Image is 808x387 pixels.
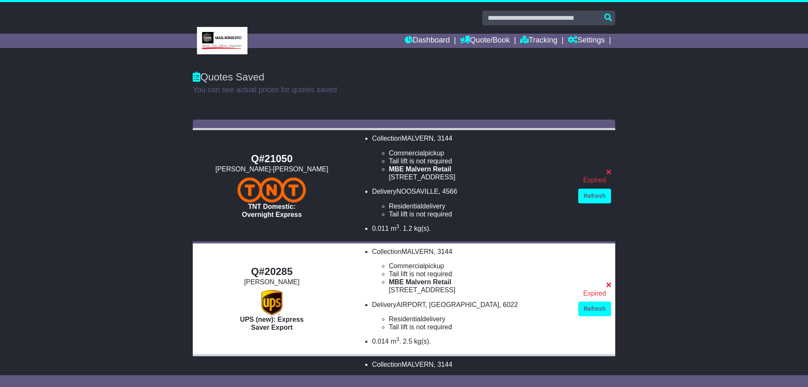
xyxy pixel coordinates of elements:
img: MBE Malvern [197,27,247,54]
span: Residential [389,315,422,323]
img: TNT Domestic: Overnight Express [237,177,306,203]
span: TNT Domestic: Overnight Express [242,203,302,218]
span: m . [391,338,401,345]
div: MBE Malvern Retail [389,165,570,173]
span: kg(s). [414,225,431,232]
span: Commercial [389,262,425,270]
a: Tracking [520,34,557,48]
li: pickup [389,375,570,383]
span: 0.014 [372,338,389,345]
li: delivery [389,202,570,210]
div: [STREET_ADDRESS] [389,173,570,181]
p: You can see actual prices for quotes saved [193,85,615,95]
a: Refresh [578,302,611,316]
span: AIRPORT, [GEOGRAPHIC_DATA] [396,301,500,308]
a: Quote/Book [460,34,510,48]
div: Quotes Saved [193,71,615,83]
li: delivery [389,315,570,323]
li: Tail lift is not required [389,270,570,278]
div: [STREET_ADDRESS] [389,286,570,294]
span: MALVERN [401,361,433,368]
sup: 3 [396,336,399,342]
li: Delivery [372,187,570,218]
div: Q#20285 [197,266,347,278]
a: Dashboard [405,34,450,48]
li: Tail lift is not required [389,323,570,331]
span: 0.011 [372,225,389,232]
li: Tail lift is not required [389,157,570,165]
div: Q#21050 [197,153,347,165]
span: Commercial [389,149,425,157]
span: NOOSAVILLE [396,188,439,195]
span: , 3144 [433,135,452,142]
li: Collection [372,248,570,294]
span: MALVERN [401,248,433,255]
div: [PERSON_NAME] [197,278,347,286]
span: m . [391,225,401,232]
span: MALVERN [401,135,433,142]
span: , 3144 [433,361,452,368]
div: Expired [578,289,611,297]
a: Settings [568,34,605,48]
div: MBE Malvern Retail [389,278,570,286]
span: 1.2 [403,225,412,232]
span: , 3144 [433,248,452,255]
a: Refresh [578,189,611,203]
div: Expired [578,176,611,184]
li: Collection [372,134,570,181]
li: Delivery [372,301,570,331]
span: Residential [389,203,422,210]
img: UPS (new): Express Saver Export [261,290,282,315]
li: pickup [389,262,570,270]
span: , 4566 [439,188,457,195]
span: , 6022 [499,301,518,308]
li: pickup [389,149,570,157]
div: [PERSON_NAME]-[PERSON_NAME] [197,165,347,173]
sup: 3 [396,224,399,230]
span: 2.5 [403,338,412,345]
span: kg(s). [414,338,431,345]
span: UPS (new): Express Saver Export [240,316,303,331]
li: Tail lift is not required [389,210,570,218]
